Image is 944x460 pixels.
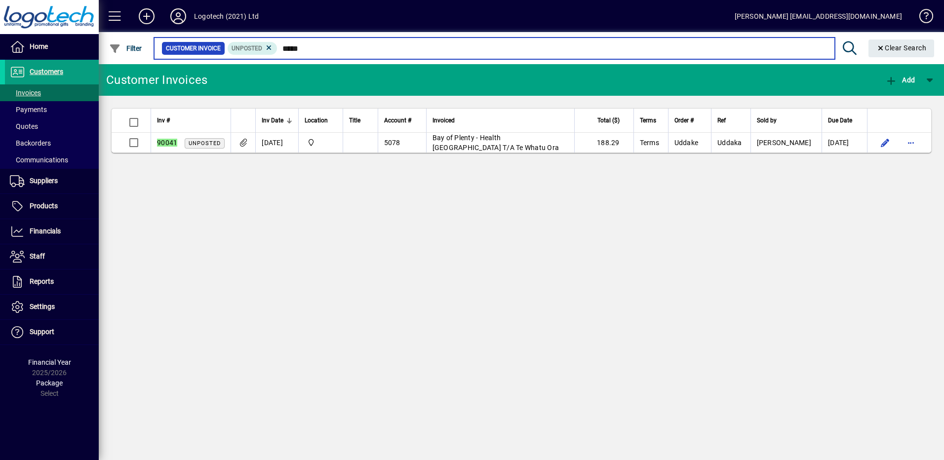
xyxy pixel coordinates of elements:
[157,139,177,147] em: 90041
[228,42,277,55] mat-chip: Customer Invoice Status: Unposted
[30,227,61,235] span: Financials
[10,106,47,114] span: Payments
[757,115,816,126] div: Sold by
[717,115,744,126] div: Ref
[107,39,145,57] button: Filter
[822,133,867,153] td: [DATE]
[255,133,298,153] td: [DATE]
[5,152,99,168] a: Communications
[597,115,620,126] span: Total ($)
[581,115,629,126] div: Total ($)
[10,122,38,130] span: Quotes
[262,115,292,126] div: Inv Date
[30,328,54,336] span: Support
[30,252,45,260] span: Staff
[194,8,259,24] div: Logotech (2021) Ltd
[876,44,927,52] span: Clear Search
[189,140,221,147] span: Unposted
[674,115,706,126] div: Order #
[757,139,811,147] span: [PERSON_NAME]
[5,320,99,345] a: Support
[757,115,777,126] span: Sold by
[305,115,328,126] span: Location
[5,219,99,244] a: Financials
[10,89,41,97] span: Invoices
[828,115,861,126] div: Due Date
[717,115,726,126] span: Ref
[162,7,194,25] button: Profile
[883,71,917,89] button: Add
[574,133,633,153] td: 188.29
[5,118,99,135] a: Quotes
[433,115,568,126] div: Invoiced
[30,42,48,50] span: Home
[868,39,935,57] button: Clear
[717,139,742,147] span: Uddaka
[384,115,411,126] span: Account #
[305,137,337,148] span: Central
[30,68,63,76] span: Customers
[735,8,902,24] div: [PERSON_NAME] [EMAIL_ADDRESS][DOMAIN_NAME]
[166,43,221,53] span: Customer Invoice
[384,139,400,147] span: 5078
[28,358,71,366] span: Financial Year
[5,84,99,101] a: Invoices
[877,135,893,151] button: Edit
[5,244,99,269] a: Staff
[30,303,55,310] span: Settings
[109,44,142,52] span: Filter
[30,177,58,185] span: Suppliers
[903,135,919,151] button: More options
[157,115,170,126] span: Inv #
[30,202,58,210] span: Products
[36,379,63,387] span: Package
[305,115,337,126] div: Location
[349,115,371,126] div: Title
[674,139,699,147] span: Uddake
[10,156,68,164] span: Communications
[5,169,99,193] a: Suppliers
[640,115,656,126] span: Terms
[5,135,99,152] a: Backorders
[912,2,932,34] a: Knowledge Base
[433,115,455,126] span: Invoiced
[349,115,360,126] span: Title
[157,115,225,126] div: Inv #
[384,115,420,126] div: Account #
[131,7,162,25] button: Add
[433,134,559,152] span: Bay of Plenty - Health [GEOGRAPHIC_DATA] T/A Te Whatu Ora
[30,277,54,285] span: Reports
[106,72,207,88] div: Customer Invoices
[5,295,99,319] a: Settings
[5,101,99,118] a: Payments
[5,269,99,294] a: Reports
[674,115,694,126] span: Order #
[262,115,283,126] span: Inv Date
[10,139,51,147] span: Backorders
[640,139,659,147] span: Terms
[5,35,99,59] a: Home
[828,115,852,126] span: Due Date
[885,76,915,84] span: Add
[232,45,262,52] span: Unposted
[5,194,99,219] a: Products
